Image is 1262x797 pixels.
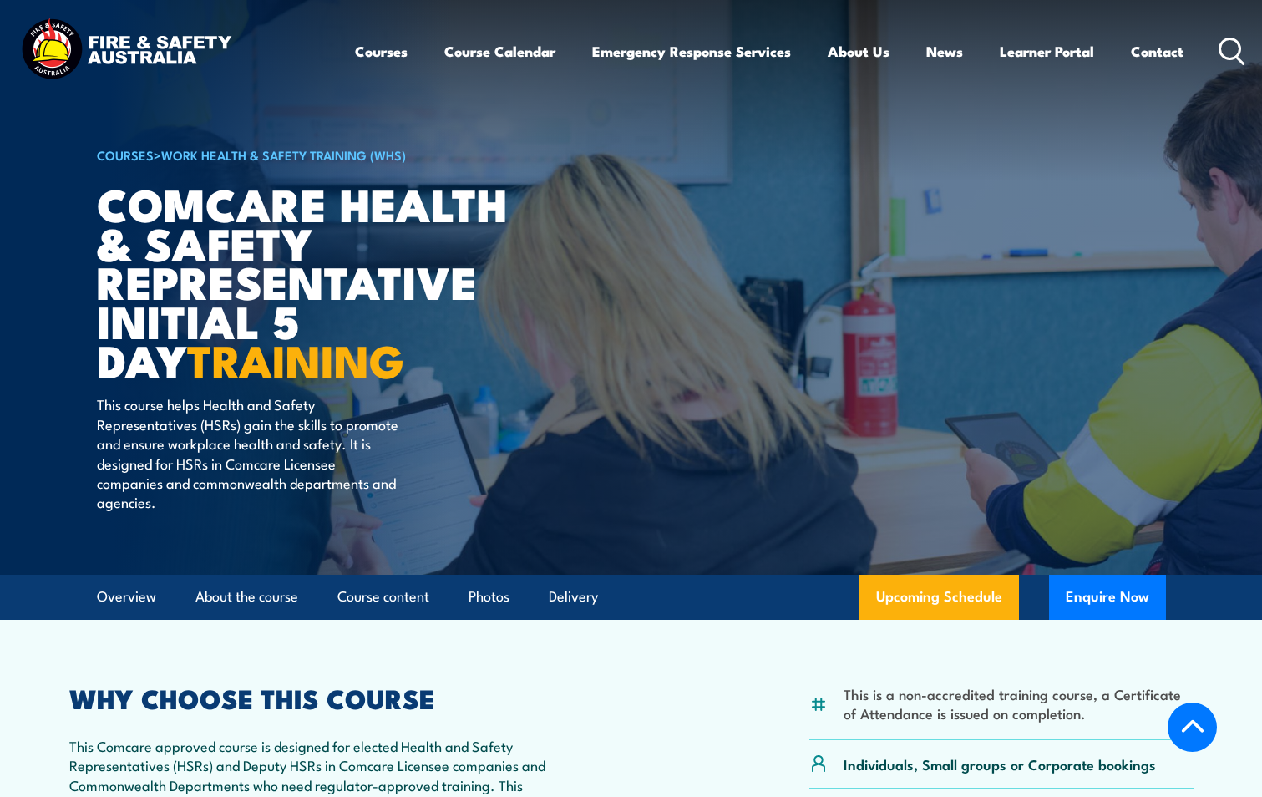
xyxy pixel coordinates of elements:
[355,29,408,74] a: Courses
[592,29,791,74] a: Emergency Response Services
[844,754,1156,774] p: Individuals, Small groups or Corporate bookings
[549,575,598,619] a: Delivery
[337,575,429,619] a: Course content
[1049,575,1166,620] button: Enquire Now
[97,145,154,164] a: COURSES
[195,575,298,619] a: About the course
[844,684,1194,723] li: This is a non-accredited training course, a Certificate of Attendance is issued on completion.
[1000,29,1094,74] a: Learner Portal
[828,29,889,74] a: About Us
[97,575,156,619] a: Overview
[69,686,557,709] h2: WHY CHOOSE THIS COURSE
[97,145,509,165] h6: >
[859,575,1019,620] a: Upcoming Schedule
[444,29,555,74] a: Course Calendar
[926,29,963,74] a: News
[187,324,404,393] strong: TRAINING
[97,394,402,511] p: This course helps Health and Safety Representatives (HSRs) gain the skills to promote and ensure ...
[97,184,509,379] h1: Comcare Health & Safety Representative Initial 5 Day
[161,145,406,164] a: Work Health & Safety Training (WHS)
[469,575,509,619] a: Photos
[1131,29,1183,74] a: Contact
